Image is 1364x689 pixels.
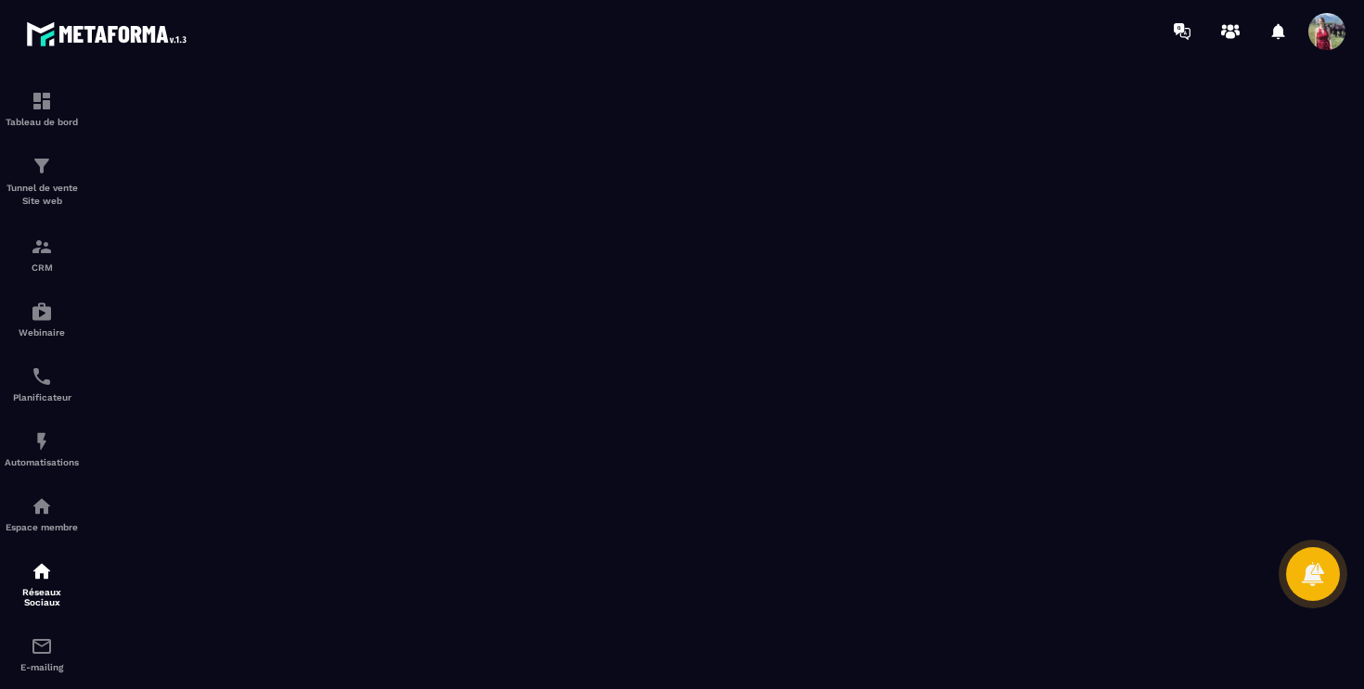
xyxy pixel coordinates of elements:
a: social-networksocial-networkRéseaux Sociaux [5,546,79,621]
a: automationsautomationsEspace membre [5,481,79,546]
a: emailemailE-mailing [5,621,79,686]
a: schedulerschedulerPlanificateur [5,351,79,416]
p: Planificateur [5,392,79,402]
a: formationformationCRM [5,222,79,287]
p: Réseaux Sociaux [5,587,79,607]
img: logo [26,17,193,51]
img: formation [31,155,53,177]
p: Tableau de bord [5,117,79,127]
img: automations [31,495,53,517]
a: automationsautomationsAutomatisations [5,416,79,481]
p: CRM [5,262,79,273]
img: automations [31,300,53,323]
img: automations [31,430,53,453]
a: automationsautomationsWebinaire [5,287,79,351]
img: email [31,635,53,657]
p: Espace membre [5,522,79,532]
a: formationformationTableau de bord [5,76,79,141]
p: Webinaire [5,327,79,338]
p: Automatisations [5,457,79,467]
p: E-mailing [5,662,79,672]
img: formation [31,90,53,112]
p: Tunnel de vente Site web [5,182,79,208]
a: formationformationTunnel de vente Site web [5,141,79,222]
img: formation [31,236,53,258]
img: social-network [31,560,53,582]
img: scheduler [31,365,53,388]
